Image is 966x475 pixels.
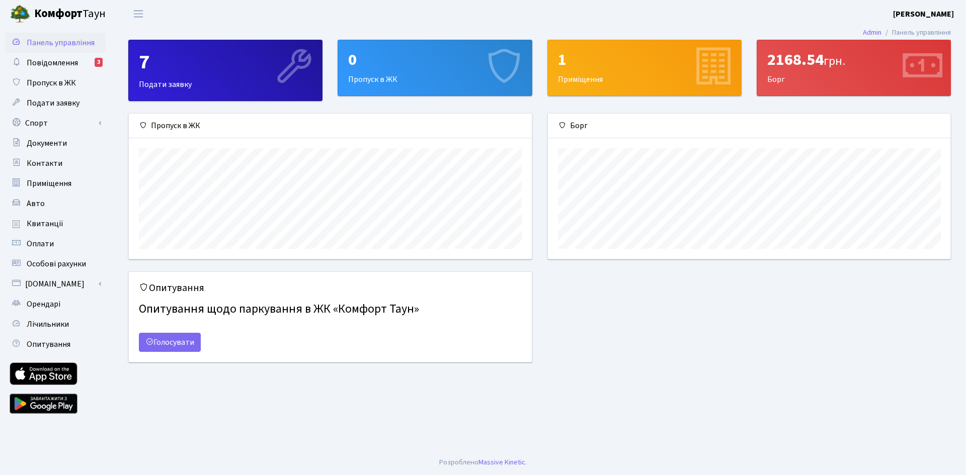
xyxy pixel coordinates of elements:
[863,27,881,38] a: Admin
[5,254,106,274] a: Особові рахунки
[5,173,106,194] a: Приміщення
[27,77,76,88] span: Пропуск в ЖК
[27,238,54,249] span: Оплати
[558,50,731,69] div: 1
[767,50,940,69] div: 2168.54
[5,274,106,294] a: [DOMAIN_NAME]
[5,53,106,73] a: Повідомлення3
[27,37,95,48] span: Панель управління
[139,282,522,294] h5: Опитування
[5,93,106,113] a: Подати заявку
[5,73,106,93] a: Пропуск в ЖК
[338,40,531,96] div: Пропуск в ЖК
[27,158,62,169] span: Контакти
[27,178,71,189] span: Приміщення
[129,114,532,138] div: Пропуск в ЖК
[439,457,478,467] a: Розроблено
[5,294,106,314] a: Орендарі
[27,57,78,68] span: Повідомлення
[27,98,79,109] span: Подати заявку
[5,214,106,234] a: Квитанції
[34,6,106,23] span: Таун
[5,314,106,334] a: Лічильники
[881,27,951,38] li: Панель управління
[95,58,103,67] div: 3
[5,234,106,254] a: Оплати
[547,40,742,96] a: 1Приміщення
[27,299,60,310] span: Орендарі
[27,218,63,229] span: Квитанції
[5,334,106,354] a: Опитування
[824,52,845,70] span: грн.
[27,339,70,350] span: Опитування
[478,457,525,467] a: Massive Kinetic
[27,138,67,149] span: Документи
[139,333,201,352] a: Голосувати
[848,22,966,43] nav: breadcrumb
[5,153,106,173] a: Контакти
[27,319,69,330] span: Лічильники
[129,40,322,101] div: Подати заявку
[10,4,30,24] img: logo.png
[128,40,323,101] a: 7Подати заявку
[139,50,312,74] div: 7
[34,6,83,22] b: Комфорт
[893,9,954,20] b: [PERSON_NAME]
[348,50,521,69] div: 0
[139,298,522,321] h4: Опитування щодо паркування в ЖК «Комфорт Таун»
[27,198,45,209] span: Авто
[5,33,106,53] a: Панель управління
[757,40,950,96] div: Борг
[5,194,106,214] a: Авто
[548,114,951,138] div: Борг
[5,113,106,133] a: Спорт
[5,133,106,153] a: Документи
[27,258,86,269] span: Особові рахунки
[548,40,741,96] div: Приміщення
[126,6,151,22] button: Переключити навігацію
[439,457,527,468] div: .
[338,40,532,96] a: 0Пропуск в ЖК
[893,8,954,20] a: [PERSON_NAME]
